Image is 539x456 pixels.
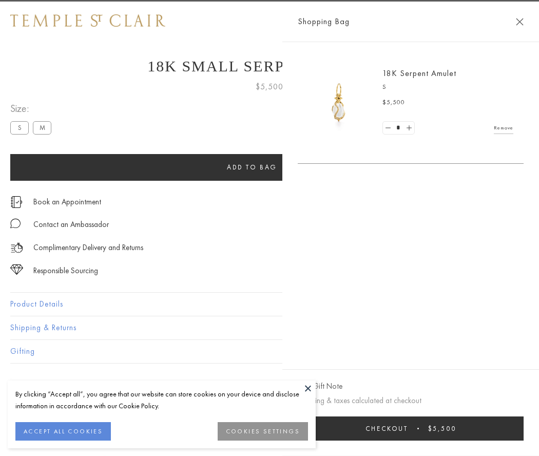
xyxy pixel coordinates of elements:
a: Set quantity to 0 [383,122,393,135]
p: Shipping & taxes calculated at checkout [298,394,524,407]
span: Add to bag [227,163,277,172]
span: Size: [10,100,55,117]
div: By clicking “Accept all”, you agree that our website can store cookies on your device and disclos... [15,388,308,412]
img: MessageIcon-01_2.svg [10,218,21,229]
span: $5,500 [256,80,283,93]
div: Responsible Sourcing [33,264,98,277]
h1: 18K Small Serpent Amulet [10,58,529,75]
a: Remove [494,122,513,134]
img: Temple St. Clair [10,14,165,27]
a: Set quantity to 2 [403,122,414,135]
button: Add to bag [10,154,494,181]
button: Add Gift Note [298,380,342,393]
span: $5,500 [382,98,405,108]
label: S [10,121,29,134]
span: Shopping Bag [298,15,350,28]
span: $5,500 [428,424,456,433]
img: icon_delivery.svg [10,241,23,254]
button: COOKIES SETTINGS [218,422,308,441]
button: Product Details [10,293,529,316]
button: Shipping & Returns [10,316,529,339]
button: Gifting [10,340,529,363]
span: Checkout [365,424,408,433]
div: Contact an Ambassador [33,218,109,231]
button: ACCEPT ALL COOKIES [15,422,111,441]
p: Complimentary Delivery and Returns [33,241,143,254]
a: Book an Appointment [33,196,101,207]
button: Close Shopping Bag [516,18,524,26]
button: Checkout $5,500 [298,416,524,441]
label: M [33,121,51,134]
img: icon_appointment.svg [10,196,23,208]
img: icon_sourcing.svg [10,264,23,275]
img: P51836-E11SERPPV [308,72,370,134]
a: 18K Serpent Amulet [382,68,456,79]
p: S [382,82,513,92]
